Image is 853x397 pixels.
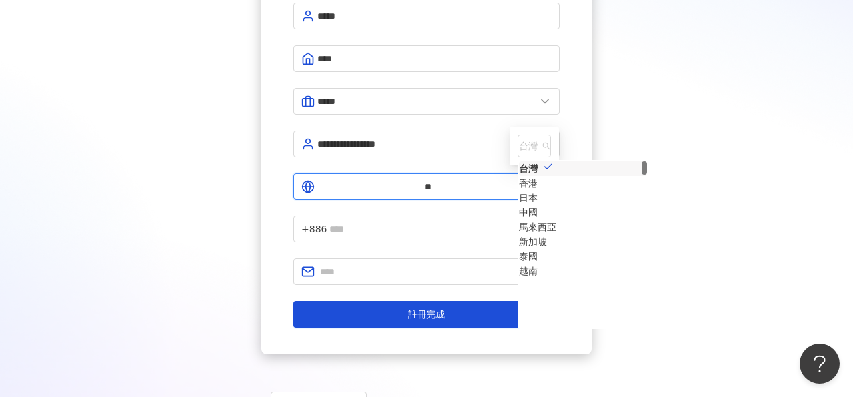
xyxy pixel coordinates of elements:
[519,249,647,264] div: 泰國
[519,161,647,176] div: 台灣
[519,249,538,264] div: 泰國
[408,309,445,320] span: 註冊完成
[519,176,647,191] div: 香港
[519,264,647,278] div: 越南
[519,176,538,191] div: 香港
[519,191,538,205] div: 日本
[293,301,560,328] button: 註冊完成
[519,264,538,278] div: 越南
[301,222,327,236] span: +886
[519,234,647,249] div: 新加坡
[519,220,556,234] div: 馬來西亞
[519,161,538,176] div: 台灣
[519,205,538,220] div: 中國
[800,344,840,384] iframe: Help Scout Beacon - Open
[519,135,550,157] span: 台灣
[519,234,547,249] div: 新加坡
[519,220,647,234] div: 馬來西亞
[519,205,647,220] div: 中國
[519,191,647,205] div: 日本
